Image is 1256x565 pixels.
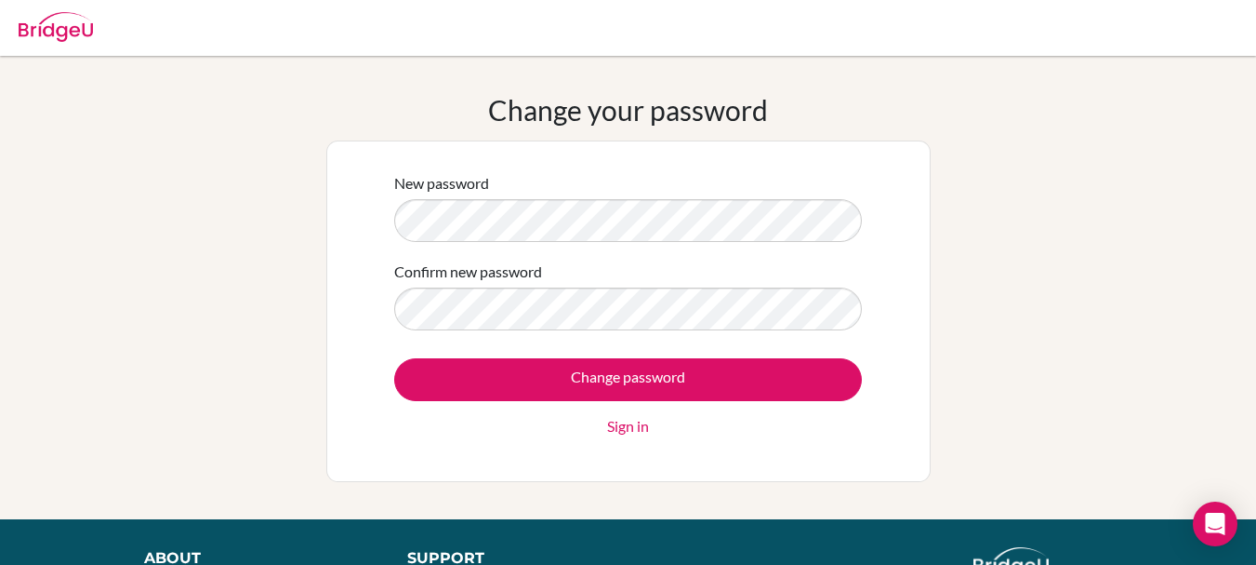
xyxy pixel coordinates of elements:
img: Bridge-U [19,12,93,42]
label: New password [394,172,489,195]
h1: Change your password [488,93,768,127]
a: Sign in [607,415,649,437]
input: Change password [394,358,862,401]
div: Open Intercom Messenger [1193,502,1237,546]
label: Confirm new password [394,261,542,283]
